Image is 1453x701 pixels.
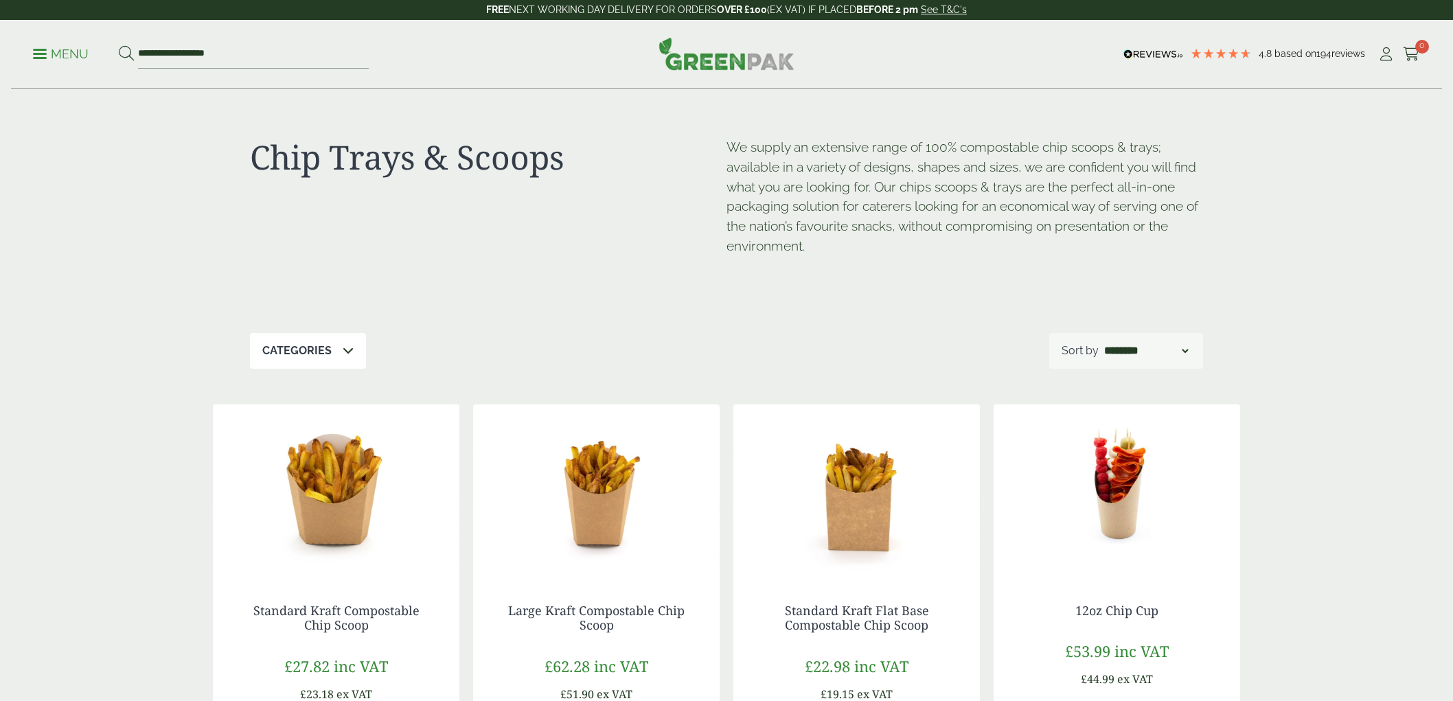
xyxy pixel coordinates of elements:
span: £22.98 [805,656,850,676]
img: chip scoop [213,404,459,576]
a: Standard Kraft Flat Base Compostable Chip Scoop [785,602,929,634]
img: 5.5oz Grazing Charcuterie Cup with food [994,404,1240,576]
p: Sort by [1062,343,1099,359]
i: My Account [1377,47,1395,61]
strong: BEFORE 2 pm [856,4,918,15]
span: ex VAT [1117,671,1153,687]
p: Menu [33,46,89,62]
span: 4.8 [1259,48,1274,59]
span: inc VAT [854,656,908,676]
h1: Chip Trays & Scoops [250,137,726,177]
div: 4.78 Stars [1190,47,1252,60]
p: We supply an extensive range of 100% compostable chip scoops & trays; available in a variety of d... [726,137,1203,256]
p: Categories [262,343,332,359]
span: reviews [1331,48,1365,59]
span: £53.99 [1065,641,1110,661]
a: 0 [1403,44,1420,65]
span: Based on [1274,48,1316,59]
i: Cart [1403,47,1420,61]
span: inc VAT [1114,641,1169,661]
strong: FREE [486,4,509,15]
span: inc VAT [594,656,648,676]
a: Standard Kraft Compostable Chip Scoop [253,602,420,634]
span: inc VAT [334,656,388,676]
a: 12oz Chip Cup [1075,602,1158,619]
img: chip scoop [733,404,980,576]
a: Large Kraft Compostable Chip Scoop [508,602,685,634]
img: chip scoop [473,404,720,576]
span: £62.28 [545,656,590,676]
a: Menu [33,46,89,60]
a: See T&C's [921,4,967,15]
span: £27.82 [284,656,330,676]
strong: OVER £100 [717,4,767,15]
select: Shop order [1101,343,1191,359]
img: REVIEWS.io [1123,49,1183,59]
span: £44.99 [1081,671,1114,687]
span: 0 [1415,40,1429,54]
img: GreenPak Supplies [659,37,794,70]
span: 194 [1316,48,1331,59]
